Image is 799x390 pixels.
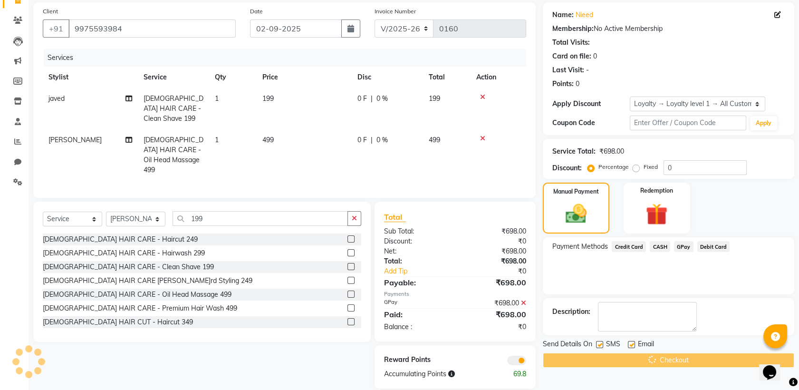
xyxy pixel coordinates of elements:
[576,10,593,20] a: Nieed
[543,339,592,351] span: Send Details On
[250,7,263,16] label: Date
[138,67,209,88] th: Service
[377,309,455,320] div: Paid:
[43,276,252,286] div: [DEMOGRAPHIC_DATA] HAIR CARE [PERSON_NAME]rd Styling 249
[357,135,367,145] span: 0 F
[429,136,440,144] span: 499
[598,163,629,171] label: Percentage
[559,202,593,226] img: _cash.svg
[455,226,534,236] div: ₹698.00
[593,51,597,61] div: 0
[455,298,534,308] div: ₹698.00
[43,19,69,38] button: +91
[376,94,388,104] span: 0 %
[352,67,423,88] th: Disc
[552,51,591,61] div: Card on file:
[630,116,746,130] input: Enter Offer / Coupon Code
[468,266,533,276] div: ₹0
[650,241,670,252] span: CASH
[262,94,274,103] span: 199
[262,136,274,144] span: 499
[377,355,455,365] div: Reward Points
[455,246,534,256] div: ₹698.00
[48,94,65,103] span: javed
[552,24,785,34] div: No Active Membership
[377,256,455,266] div: Total:
[455,322,534,332] div: ₹0
[455,277,534,288] div: ₹698.00
[377,277,455,288] div: Payable:
[43,317,193,327] div: [DEMOGRAPHIC_DATA] HAIR CUT - Haircut 349
[638,339,654,351] span: Email
[552,307,590,317] div: Description:
[552,79,574,89] div: Points:
[639,201,674,228] img: _gift.svg
[209,67,257,88] th: Qty
[377,322,455,332] div: Balance :
[552,242,608,252] span: Payment Methods
[377,298,455,308] div: GPay
[43,67,138,88] th: Stylist
[423,67,471,88] th: Total
[375,7,416,16] label: Invoice Number
[43,262,214,272] div: [DEMOGRAPHIC_DATA] HAIR CARE - Clean Shave 199
[377,369,494,379] div: Accumulating Points
[377,266,468,276] a: Add Tip
[552,38,590,48] div: Total Visits:
[606,339,620,351] span: SMS
[759,352,789,380] iframe: chat widget
[552,24,594,34] div: Membership:
[384,290,526,298] div: Payments
[377,236,455,246] div: Discount:
[552,65,584,75] div: Last Visit:
[455,256,534,266] div: ₹698.00
[376,135,388,145] span: 0 %
[48,136,102,144] span: [PERSON_NAME]
[455,236,534,246] div: ₹0
[553,187,599,196] label: Manual Payment
[357,94,367,104] span: 0 F
[612,241,646,252] span: Credit Card
[68,19,236,38] input: Search by Name/Mobile/Email/Code
[644,163,658,171] label: Fixed
[640,186,673,195] label: Redemption
[674,241,693,252] span: GPay
[144,94,203,123] span: [DEMOGRAPHIC_DATA] HAIR CARE - Clean Shave 199
[43,290,231,300] div: [DEMOGRAPHIC_DATA] HAIR CARE - Oil Head Massage 499
[371,94,373,104] span: |
[43,303,237,313] div: [DEMOGRAPHIC_DATA] HAIR CARE - Premium Hair Wash 499
[377,226,455,236] div: Sub Total:
[377,246,455,256] div: Net:
[599,146,624,156] div: ₹698.00
[44,49,533,67] div: Services
[43,248,205,258] div: [DEMOGRAPHIC_DATA] HAIR CARE - Hairwash 299
[552,10,574,20] div: Name:
[455,309,534,320] div: ₹698.00
[43,7,58,16] label: Client
[697,241,730,252] span: Debit Card
[215,136,219,144] span: 1
[552,146,596,156] div: Service Total:
[257,67,352,88] th: Price
[215,94,219,103] span: 1
[586,65,589,75] div: -
[552,99,630,109] div: Apply Discount
[173,211,348,226] input: Search or Scan
[552,118,630,128] div: Coupon Code
[750,116,777,130] button: Apply
[384,212,406,222] span: Total
[429,94,440,103] span: 199
[144,136,203,174] span: [DEMOGRAPHIC_DATA] HAIR CARE - Oil Head Massage 499
[552,163,582,173] div: Discount:
[494,369,533,379] div: 69.8
[471,67,526,88] th: Action
[43,234,198,244] div: [DEMOGRAPHIC_DATA] HAIR CARE - Haircut 249
[576,79,579,89] div: 0
[371,135,373,145] span: |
